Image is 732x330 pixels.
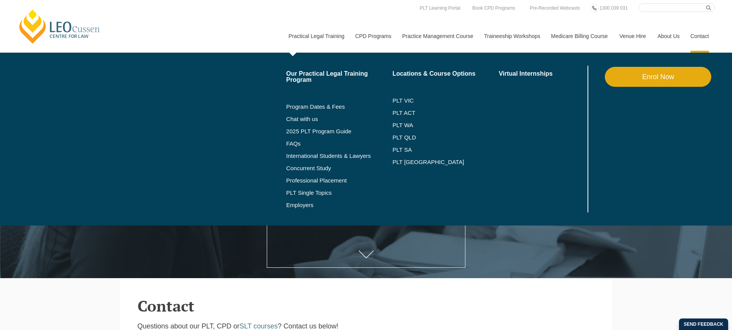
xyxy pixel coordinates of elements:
a: Chat with us [286,116,393,122]
h2: Contact [138,297,595,314]
a: Our Practical Legal Training Program [286,71,393,83]
a: PLT Single Topics [286,190,393,196]
a: PLT QLD [392,134,499,141]
a: Professional Placement [286,177,393,184]
a: Contact [685,20,715,53]
a: About Us [652,20,685,53]
a: Practical Legal Training [283,20,350,53]
a: CPD Programs [349,20,396,53]
a: PLT VIC [392,98,499,104]
a: Practice Management Course [397,20,478,53]
a: PLT SA [392,147,499,153]
a: Virtual Internships [499,71,586,77]
a: [PERSON_NAME] Centre for Law [17,8,102,45]
a: PLT [GEOGRAPHIC_DATA] [392,159,499,165]
a: 2025 PLT Program Guide [286,128,373,134]
a: 1300 039 031 [598,4,629,12]
a: International Students & Lawyers [286,153,393,159]
a: Pre-Recorded Webcasts [528,4,582,12]
a: SLT courses [239,322,277,330]
a: FAQs [286,141,393,147]
a: Venue Hire [614,20,652,53]
a: Locations & Course Options [392,71,499,77]
a: Program Dates & Fees [286,104,393,110]
a: PLT WA [392,122,480,128]
a: Traineeship Workshops [478,20,545,53]
a: PLT Learning Portal [418,4,462,12]
a: PLT ACT [392,110,499,116]
a: Employers [286,202,393,208]
a: Medicare Billing Course [545,20,614,53]
a: Enrol Now [605,67,711,87]
a: Concurrent Study [286,165,393,171]
span: 1300 039 031 [599,5,627,11]
a: Book CPD Programs [470,4,517,12]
